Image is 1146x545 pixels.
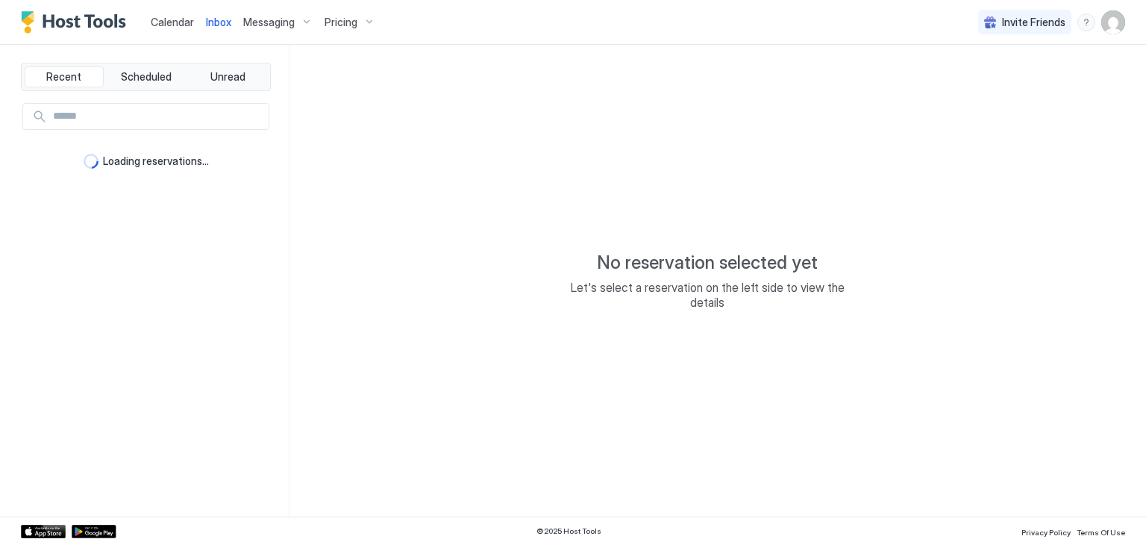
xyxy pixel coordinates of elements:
[1077,528,1125,537] span: Terms Of Use
[107,66,186,87] button: Scheduled
[1002,16,1065,29] span: Invite Friends
[46,70,81,84] span: Recent
[325,16,357,29] span: Pricing
[558,280,857,310] span: Let's select a reservation on the left side to view the details
[210,70,245,84] span: Unread
[206,16,231,28] span: Inbox
[1021,523,1071,539] a: Privacy Policy
[121,70,172,84] span: Scheduled
[21,63,271,91] div: tab-group
[536,526,601,536] span: © 2025 Host Tools
[21,11,133,34] a: Host Tools Logo
[1021,528,1071,537] span: Privacy Policy
[1101,10,1125,34] div: User profile
[151,14,194,30] a: Calendar
[47,104,269,129] input: Input Field
[21,525,66,538] a: App Store
[72,525,116,538] a: Google Play Store
[597,252,818,274] span: No reservation selected yet
[243,16,295,29] span: Messaging
[206,14,231,30] a: Inbox
[188,66,267,87] button: Unread
[84,154,98,169] div: loading
[1077,523,1125,539] a: Terms Of Use
[103,155,209,168] span: Loading reservations...
[1077,13,1095,31] div: menu
[25,66,104,87] button: Recent
[151,16,194,28] span: Calendar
